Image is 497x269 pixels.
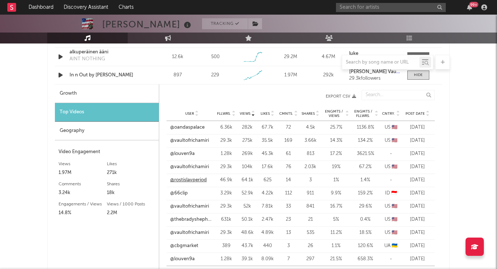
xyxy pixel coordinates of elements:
[217,216,235,223] div: 631k
[392,230,397,235] span: 🇺🇸
[301,137,319,144] div: 3.66k
[161,72,195,79] div: 897
[392,164,397,169] span: 🇺🇸
[323,229,349,236] div: 11.2 %
[202,18,248,29] button: Tracking
[239,124,255,131] div: 282k
[392,138,397,143] span: 🇺🇸
[107,209,155,217] div: 2.2M
[392,217,397,222] span: 🇺🇸
[352,255,378,263] div: 658.3 %
[261,111,270,116] span: Likes
[382,255,400,263] div: -
[239,150,255,158] div: 269k
[239,177,255,184] div: 64.1k
[279,203,298,210] div: 33
[59,209,107,217] div: 14.8%
[279,216,298,223] div: 23
[301,124,319,131] div: 4.5k
[382,216,400,223] div: US
[467,4,472,10] button: 99+
[70,72,146,79] a: In n Out by [PERSON_NAME]
[382,229,400,236] div: US
[59,160,107,168] div: Views
[391,191,397,196] span: 🇮🇩
[59,148,155,156] div: Video Engagement
[404,137,431,144] div: [DATE]
[382,124,400,131] div: US
[217,229,235,236] div: 29.3k
[239,242,255,250] div: 43.7k
[311,53,345,61] div: 4.67M
[170,203,209,210] a: @vaultofrichamiri
[59,180,107,189] div: Comments
[392,125,397,130] span: 🇺🇸
[239,216,255,223] div: 50.1k
[382,190,400,197] div: ID
[302,111,315,116] span: Shares
[259,177,276,184] div: 625
[392,243,397,248] span: 🇺🇦
[404,255,431,263] div: [DATE]
[239,137,255,144] div: 275k
[279,229,298,236] div: 13
[217,255,235,263] div: 1.28k
[259,203,276,210] div: 7.81k
[161,53,195,61] div: 12.6k
[349,51,400,56] a: luke
[323,163,349,171] div: 19 %
[70,49,146,56] a: alkuperäinen ääni
[107,200,155,209] div: Views / 1000 Posts
[301,255,319,263] div: 297
[211,53,220,61] div: 500
[404,229,431,236] div: [DATE]
[301,229,319,236] div: 535
[107,160,155,168] div: Likes
[239,203,255,210] div: 52k
[352,109,374,118] span: Engmts / Fllwrs.
[211,72,219,79] div: 229
[170,242,198,250] a: @cbgmarket
[301,190,319,197] div: 911
[239,163,255,171] div: 104k
[102,18,193,30] div: [PERSON_NAME]
[342,60,419,65] input: Search by song name or URL
[362,90,435,100] input: Search...
[349,69,401,74] strong: [PERSON_NAME] Vault!
[217,177,235,184] div: 46.9k
[170,255,195,263] a: @louven9a
[170,177,207,184] a: @rostislavperiod
[352,242,378,250] div: 120.6 %
[59,189,107,197] div: 3.24k
[404,150,431,158] div: [DATE]
[259,242,276,250] div: 440
[107,168,155,177] div: 271k
[259,255,276,263] div: 8.09k
[170,163,209,171] a: @vaultofrichamiri
[404,242,431,250] div: [DATE]
[174,94,356,99] button: Export CSV
[469,2,478,7] div: 99 +
[323,137,349,144] div: 14.3 %
[323,150,349,158] div: 17.2 %
[382,150,400,158] div: -
[349,76,400,81] div: 29.3k followers
[279,177,298,184] div: 14
[323,242,349,250] div: 1.1 %
[239,229,255,236] div: 48.6k
[352,163,378,171] div: 67.2 %
[170,229,209,236] a: @vaultofrichamiri
[170,190,188,197] a: @66clip
[59,200,107,209] div: Engagements / Views
[404,203,431,210] div: [DATE]
[323,190,349,197] div: 9.9 %
[323,216,349,223] div: 5 %
[107,180,155,189] div: Shares
[274,53,308,61] div: 29.2M
[323,124,349,131] div: 25.7 %
[311,72,345,79] div: 292k
[170,150,195,158] a: @louven9a
[55,122,159,140] div: Geography
[239,190,255,197] div: 52.9k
